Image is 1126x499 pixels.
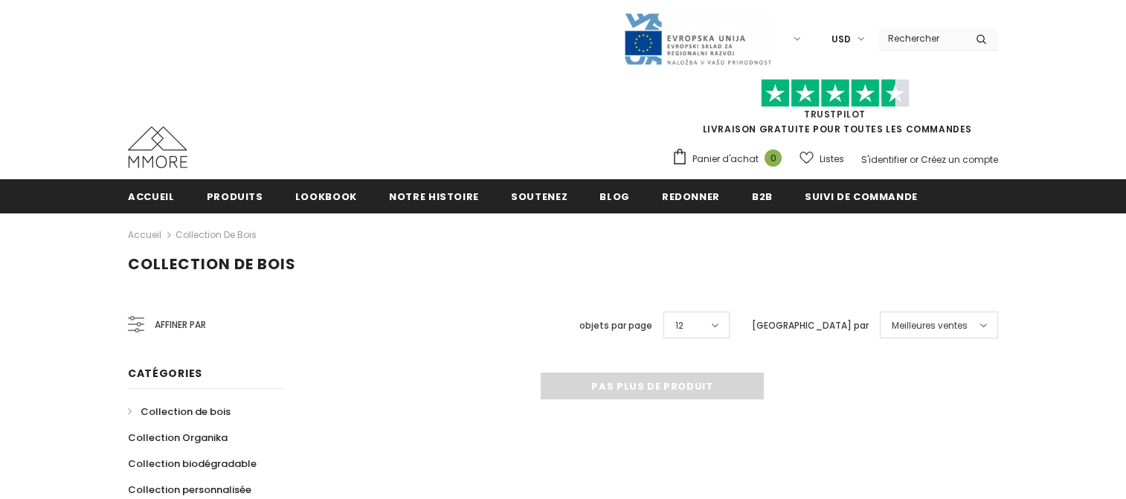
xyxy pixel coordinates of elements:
span: Collection personnalisée [128,483,251,497]
label: objets par page [579,318,652,333]
span: soutenez [511,190,567,204]
img: Javni Razpis [623,12,772,66]
span: Panier d'achat [692,152,759,167]
span: Catégories [128,366,202,381]
a: Collection biodégradable [128,451,257,477]
span: LIVRAISON GRATUITE POUR TOUTES LES COMMANDES [672,86,998,135]
span: Lookbook [295,190,357,204]
a: Accueil [128,226,161,244]
a: Lookbook [295,179,357,213]
a: Créez un compte [921,153,998,166]
a: Panier d'achat 0 [672,148,789,170]
span: Notre histoire [389,190,479,204]
a: soutenez [511,179,567,213]
img: Cas MMORE [128,126,187,168]
span: Listes [820,152,844,167]
label: [GEOGRAPHIC_DATA] par [752,318,869,333]
span: Collection de bois [141,405,231,419]
span: Collection de bois [128,254,296,274]
a: Collection de bois [128,399,231,425]
a: B2B [752,179,773,213]
span: Redonner [662,190,720,204]
span: Collection biodégradable [128,457,257,471]
input: Search Site [879,28,965,49]
span: Suivi de commande [805,190,918,204]
span: Affiner par [155,317,206,333]
span: B2B [752,190,773,204]
a: Blog [599,179,630,213]
span: Produits [207,190,263,204]
a: Collection de bois [176,228,257,241]
span: 12 [675,318,683,333]
span: Collection Organika [128,431,228,445]
a: Accueil [128,179,175,213]
a: S'identifier [861,153,907,166]
img: Faites confiance aux étoiles pilotes [761,79,910,108]
span: 0 [765,149,782,167]
a: TrustPilot [804,108,866,120]
a: Collection Organika [128,425,228,451]
span: Meilleures ventes [892,318,968,333]
span: or [910,153,919,166]
a: Suivi de commande [805,179,918,213]
span: Accueil [128,190,175,204]
a: Notre histoire [389,179,479,213]
a: Produits [207,179,263,213]
span: Blog [599,190,630,204]
a: Redonner [662,179,720,213]
a: Listes [800,146,844,172]
a: Javni Razpis [623,32,772,45]
span: USD [831,32,851,47]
